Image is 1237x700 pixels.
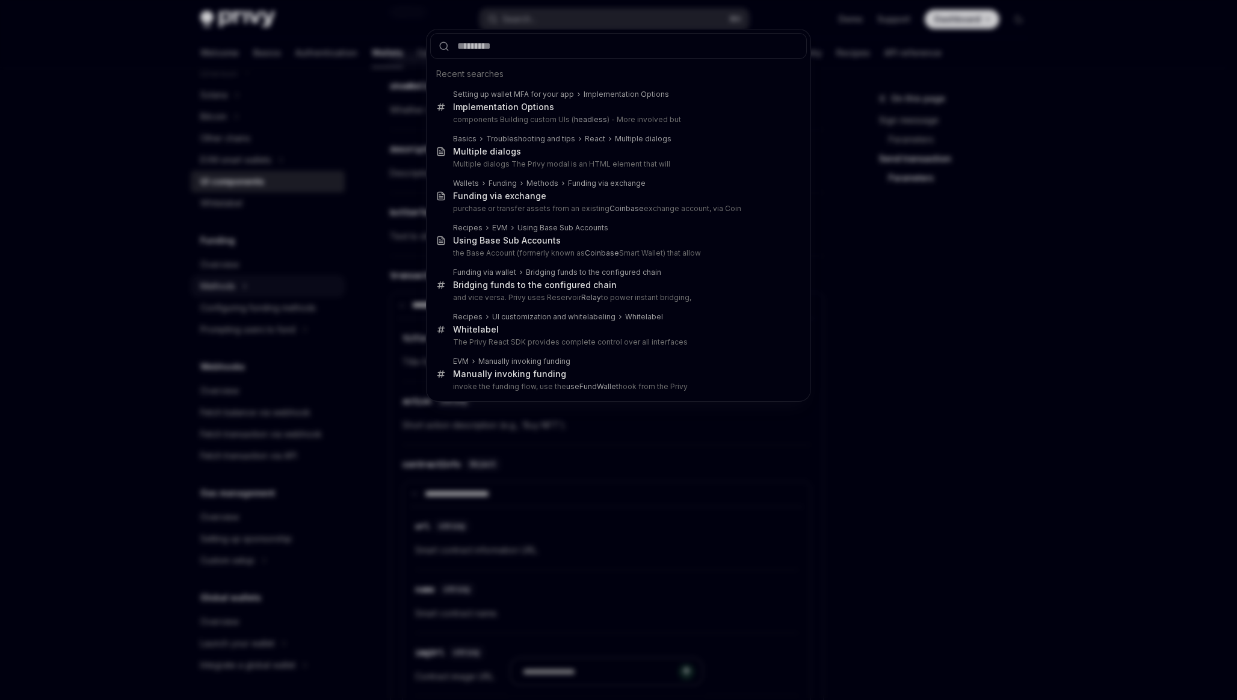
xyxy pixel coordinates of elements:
[453,357,469,366] div: EVM
[492,312,615,322] div: UI customization and whitelabeling
[453,191,546,201] div: Funding via exchange
[492,223,508,233] div: EVM
[453,268,516,277] div: Funding via wallet
[453,382,782,391] p: invoke the funding flow, use the hook from the Privy
[526,179,558,188] div: Methods
[566,382,618,391] b: useFundWallet
[584,90,669,99] div: Implementation Options
[453,293,782,302] p: and vice versa. Privy uses Reservoir to power instant bridging,
[526,268,661,277] div: Bridging funds to the configured chain
[453,248,782,258] p: the Base Account (formerly known as Smart Wallet) that allow
[453,102,554,112] div: Implementation Options
[453,146,521,156] b: Multiple dialogs
[453,369,566,379] div: Manually invoking funding
[453,204,782,213] p: purchase or transfer assets from an existing exchange account, via Coin
[585,248,619,257] b: Coinbase
[453,223,483,233] div: Recipes
[486,134,575,144] div: Troubleshooting and tips
[453,134,477,144] div: Basics
[489,179,517,188] div: Funding
[453,179,479,188] div: Wallets
[453,115,782,124] p: components Building custom UIs ( ) - More involved but
[609,204,644,213] b: Coinbase
[453,280,617,290] div: Bridging funds to the configured chain
[453,90,574,99] div: Setting up wallet MFA for your app
[581,293,601,302] b: Relay
[585,134,605,144] div: React
[478,357,570,366] div: Manually invoking funding
[436,68,504,80] span: Recent searches
[568,179,646,188] div: Funding via exchange
[453,337,782,347] p: The Privy React SDK provides complete control over all interfaces
[453,312,483,322] div: Recipes
[625,312,663,322] div: Whitelabel
[517,223,608,233] div: Using Base Sub Accounts
[453,159,782,169] p: Multiple dialogs The Privy modal is an HTML element that will
[453,324,499,334] b: Whitelabel
[574,115,607,124] b: headless
[453,235,561,246] div: Using Base Sub Accounts
[615,134,671,144] div: Multiple dialogs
